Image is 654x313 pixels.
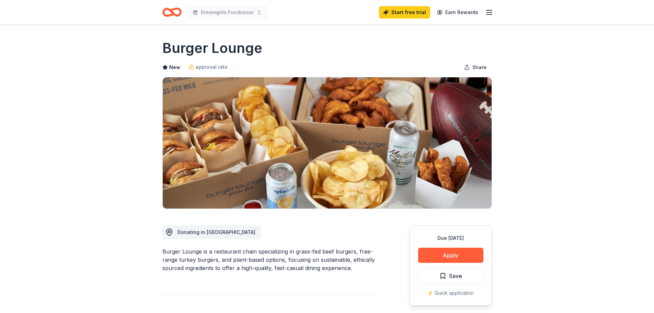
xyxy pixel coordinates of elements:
[187,5,267,19] button: Dreamgirls Fundraiser
[195,63,228,71] span: approval rate
[162,38,262,58] h1: Burger Lounge
[459,60,492,74] button: Share
[163,77,492,209] img: Image for Burger Lounge
[449,271,462,280] span: Save
[201,8,254,16] span: Dreamgirls Fundraiser
[162,4,182,20] a: Home
[418,248,483,263] button: Apply
[162,247,377,272] div: Burger Lounge is a restaurant chain specializing in grass-fed beef burgers, free-range turkey bur...
[177,229,255,235] span: Donating in [GEOGRAPHIC_DATA]
[418,268,483,283] button: Save
[169,63,180,71] span: New
[188,63,228,71] a: approval rate
[418,289,483,297] div: ⚡️ Quick application
[433,6,482,19] a: Earn Rewards
[472,63,486,71] span: Share
[418,234,483,242] div: Due [DATE]
[379,6,430,19] a: Start free trial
